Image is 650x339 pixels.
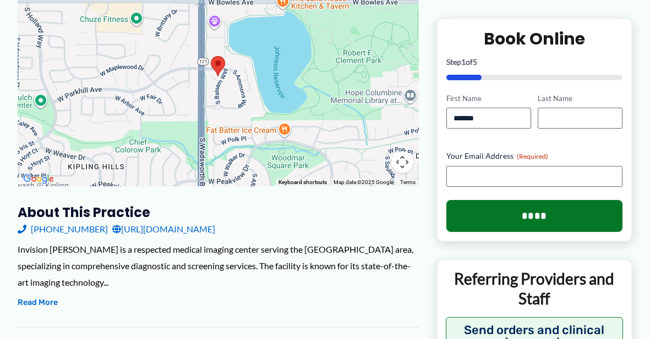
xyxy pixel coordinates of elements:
button: Map camera controls [391,151,413,173]
h3: About this practice [18,204,419,221]
a: [URL][DOMAIN_NAME] [112,221,215,237]
h2: Book Online [446,27,622,49]
span: 1 [461,57,466,66]
p: Referring Providers and Staff [446,269,623,309]
button: Keyboard shortcuts [278,179,327,186]
a: Open this area in Google Maps (opens a new window) [20,172,57,186]
div: Invision [PERSON_NAME] is a respected medical imaging center serving the [GEOGRAPHIC_DATA] area, ... [18,241,419,290]
label: Your Email Address [446,151,622,162]
span: Map data ©2025 Google [334,179,394,185]
label: First Name [446,93,531,103]
img: Google [20,172,57,186]
button: Read More [18,296,58,309]
span: 5 [473,57,477,66]
label: Last Name [538,93,622,103]
span: (Required) [517,152,548,160]
p: Step of [446,58,622,65]
a: [PHONE_NUMBER] [18,221,108,237]
a: Terms (opens in new tab) [400,179,416,185]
